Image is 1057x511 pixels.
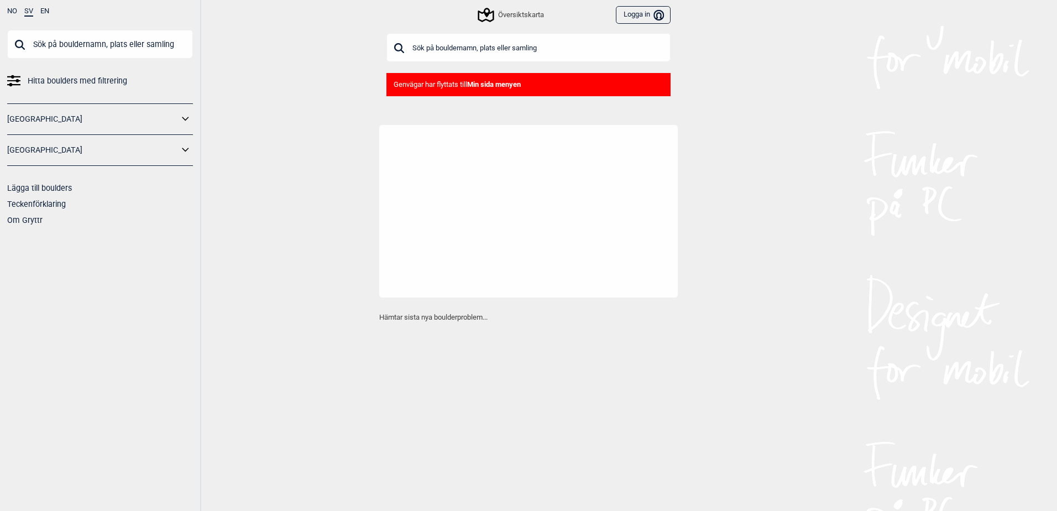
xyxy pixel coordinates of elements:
[386,73,671,97] div: Genvägar har flyttats till
[7,200,66,208] a: Teckenförklaring
[7,73,193,89] a: Hitta boulders med filtrering
[28,73,127,89] span: Hitta boulders med filtrering
[7,111,179,127] a: [GEOGRAPHIC_DATA]
[386,33,671,62] input: Sök på bouldernamn, plats eller samling
[7,30,193,59] input: Sök på bouldernamn, plats eller samling
[479,8,544,22] div: Översiktskarta
[616,6,671,24] button: Logga in
[24,7,33,17] button: SV
[467,80,521,88] b: Min sida menyen
[7,7,17,15] button: NO
[7,216,43,225] a: Om Gryttr
[40,7,49,15] button: EN
[7,142,179,158] a: [GEOGRAPHIC_DATA]
[7,184,72,192] a: Lägga till boulders
[379,312,678,323] p: Hämtar sista nya boulderproblem...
